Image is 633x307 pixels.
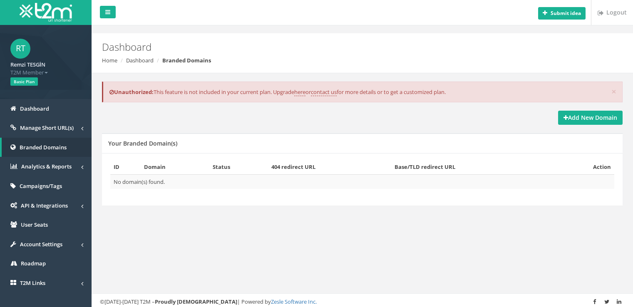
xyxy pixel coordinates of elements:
[20,279,45,287] span: T2M Links
[102,42,534,52] h2: Dashboard
[209,160,268,174] th: Status
[558,111,623,125] a: Add New Domain
[20,240,62,248] span: Account Settings
[162,57,211,64] strong: Branded Domains
[108,140,177,146] h5: Your Branded Domain(s)
[551,10,581,17] b: Submit idea
[268,160,391,174] th: 404 redirect URL
[20,105,49,112] span: Dashboard
[271,298,317,305] a: Zesle Software Inc.
[10,69,81,77] span: T2M Member
[102,82,623,103] div: This feature is not included in your current plan. Upgrade or for more details or to get a custom...
[155,298,237,305] strong: Proudly [DEMOGRAPHIC_DATA]
[20,144,67,151] span: Branded Domains
[10,39,30,59] span: RT
[110,174,614,189] td: No domain(s) found.
[110,160,141,174] th: ID
[391,160,555,174] th: Base/TLD redirect URL
[10,61,45,68] strong: Remzi TESGİN
[21,260,46,267] span: Roadmap
[10,59,81,76] a: Remzi TESGİN T2M Member
[555,160,614,174] th: Action
[100,298,625,306] div: ©[DATE]-[DATE] T2M – | Powered by
[10,77,38,86] span: Basic Plan
[20,3,72,22] img: T2M
[21,202,68,209] span: API & Integrations
[294,88,305,96] a: here
[21,221,48,228] span: User Seats
[311,88,337,96] a: contact us
[611,87,616,96] button: ×
[20,124,74,131] span: Manage Short URL(s)
[126,57,154,64] a: Dashboard
[141,160,209,174] th: Domain
[102,57,117,64] a: Home
[109,88,154,96] b: Unauthorized:
[21,163,72,170] span: Analytics & Reports
[538,7,586,20] button: Submit idea
[563,114,617,121] strong: Add New Domain
[20,182,62,190] span: Campaigns/Tags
